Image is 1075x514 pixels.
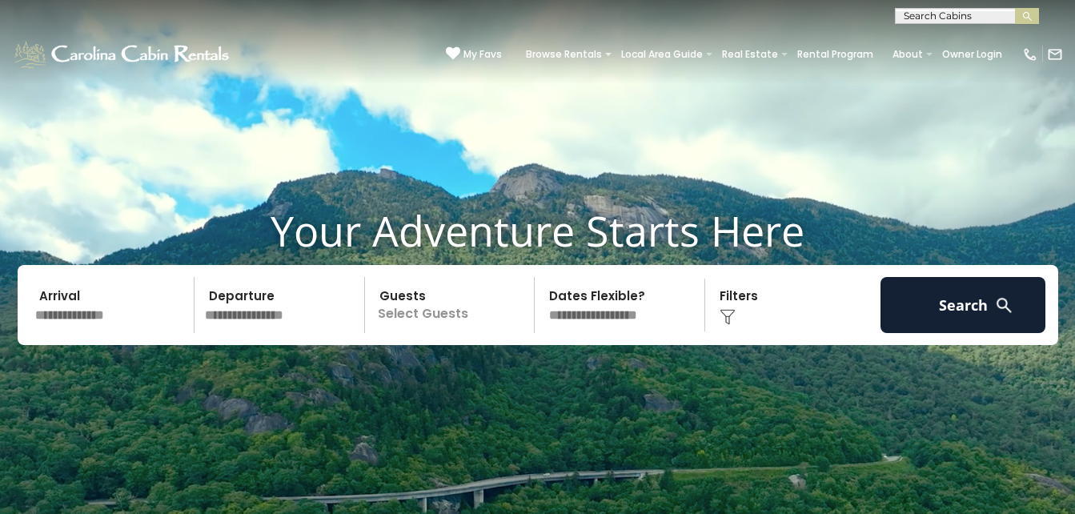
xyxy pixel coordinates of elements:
img: mail-regular-white.png [1047,46,1063,62]
a: Real Estate [714,43,786,66]
span: My Favs [463,47,502,62]
a: Rental Program [789,43,881,66]
h1: Your Adventure Starts Here [12,206,1063,255]
a: Local Area Guide [613,43,711,66]
img: White-1-1-2.png [12,38,234,70]
a: Owner Login [934,43,1010,66]
img: search-regular-white.png [994,295,1014,315]
img: filter--v1.png [720,309,736,325]
button: Search [880,277,1046,333]
p: Select Guests [370,277,535,333]
img: phone-regular-white.png [1022,46,1038,62]
a: About [884,43,931,66]
a: My Favs [446,46,502,62]
a: Browse Rentals [518,43,610,66]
